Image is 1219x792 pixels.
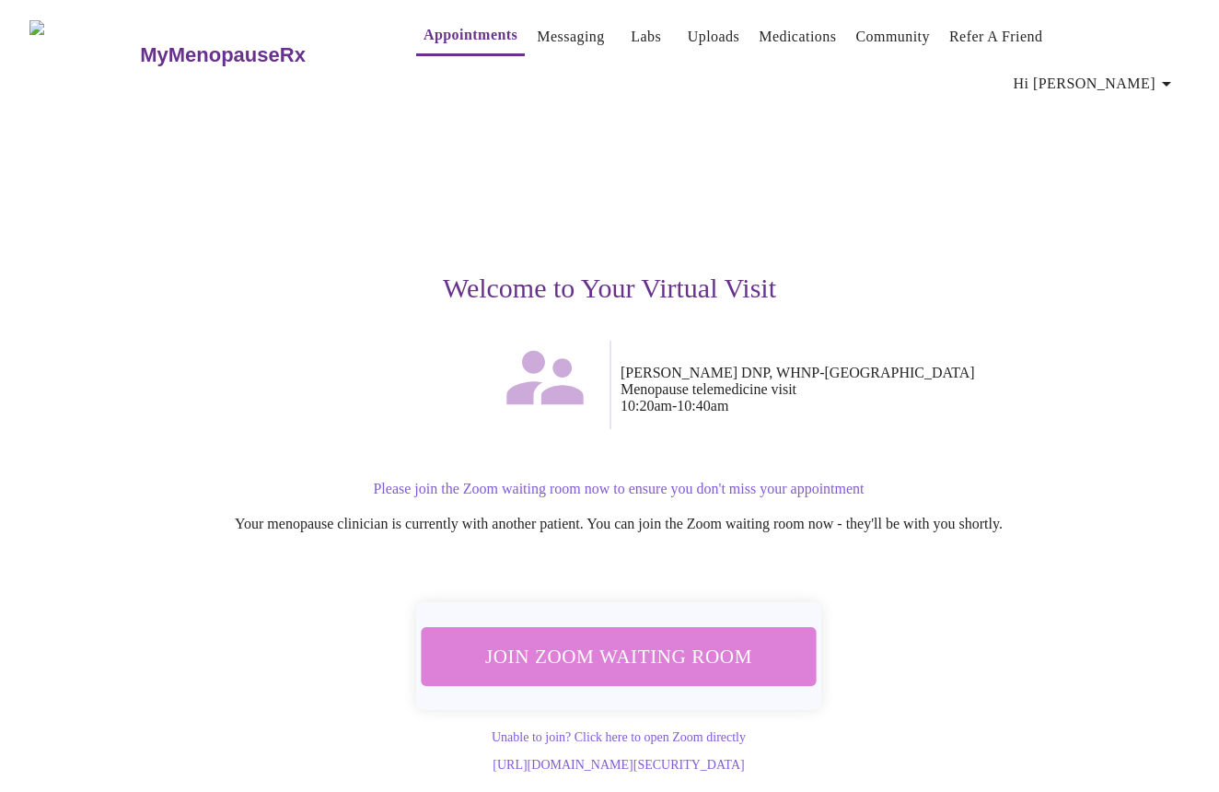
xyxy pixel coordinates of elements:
[493,758,744,772] a: [URL][DOMAIN_NAME][SECURITY_DATA]
[688,24,740,50] a: Uploads
[1014,71,1178,97] span: Hi [PERSON_NAME]
[424,22,517,48] a: Appointments
[61,481,1177,497] p: Please join the Zoom waiting room now to ensure you don't miss your appointment
[140,43,306,67] h3: MyMenopauseRx
[855,24,930,50] a: Community
[446,639,792,673] span: Join Zoom Waiting Room
[61,516,1177,532] p: Your menopause clinician is currently with another patient. You can join the Zoom waiting room no...
[29,20,138,89] img: MyMenopauseRx Logo
[949,24,1043,50] a: Refer a Friend
[759,24,836,50] a: Medications
[751,18,843,55] button: Medications
[492,730,746,744] a: Unable to join? Click here to open Zoom directly
[848,18,937,55] button: Community
[617,18,676,55] button: Labs
[680,18,748,55] button: Uploads
[42,273,1177,304] h3: Welcome to Your Virtual Visit
[537,24,604,50] a: Messaging
[942,18,1051,55] button: Refer a Friend
[529,18,611,55] button: Messaging
[416,17,525,56] button: Appointments
[138,23,379,87] a: MyMenopauseRx
[1006,65,1185,102] button: Hi [PERSON_NAME]
[621,365,1177,414] p: [PERSON_NAME] DNP, WHNP-[GEOGRAPHIC_DATA] Menopause telemedicine visit 10:20am - 10:40am
[421,627,816,685] button: Join Zoom Waiting Room
[631,24,661,50] a: Labs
